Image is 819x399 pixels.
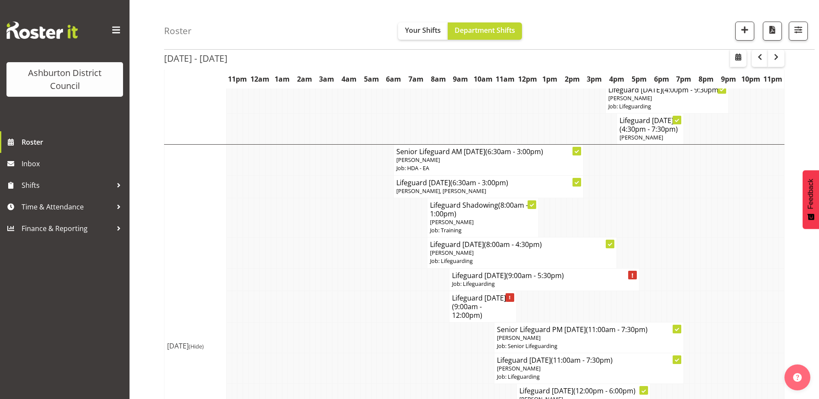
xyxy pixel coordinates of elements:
span: [PERSON_NAME] [430,218,474,226]
th: 5am [360,69,383,89]
span: (11:00am - 7:30pm) [586,325,648,334]
th: 4pm [606,69,628,89]
span: Your Shifts [405,25,441,35]
button: Download a PDF of the roster according to the set date range. [763,22,782,41]
p: Job: Senior Lifeguarding [497,342,681,350]
th: 2pm [561,69,583,89]
h4: Senior Lifeguard PM [DATE] [497,325,681,334]
h4: Lifeguard [DATE] [430,240,614,249]
span: Roster [22,136,125,149]
span: [PERSON_NAME] [497,334,541,342]
th: 6am [383,69,405,89]
img: help-xxl-2.png [793,373,802,382]
span: (Hide) [189,342,204,350]
p: Job: Lifeguarding [497,373,681,381]
th: 8am [427,69,449,89]
span: (9:00am - 12:00pm) [452,302,482,320]
button: Filter Shifts [789,22,808,41]
p: Job: Training [430,226,536,234]
button: Department Shifts [448,22,522,40]
th: 11pm [226,69,249,89]
span: (8:00am - 4:30pm) [484,240,542,249]
th: 1pm [539,69,561,89]
th: 10am [472,69,494,89]
th: 12am [249,69,271,89]
button: Feedback - Show survey [803,170,819,229]
th: 7pm [673,69,695,89]
button: Add a new shift [735,22,754,41]
h4: Lifeguard [DATE] [608,85,725,94]
th: 9pm [717,69,740,89]
span: (11:00am - 7:30pm) [551,355,613,365]
th: 12pm [516,69,539,89]
th: 11pm [762,69,784,89]
h4: Lifeguard [DATE] [519,386,648,395]
span: Finance & Reporting [22,222,112,235]
h4: Lifeguard [DATE] [452,294,513,320]
h4: Lifeguard [DATE] [452,271,636,280]
h4: Senior Lifeguard AM [DATE] [396,147,580,156]
th: 3am [316,69,338,89]
th: 3pm [583,69,606,89]
span: [PERSON_NAME] [396,156,440,164]
span: Feedback [807,179,815,209]
span: (9:00am - 5:30pm) [506,271,564,280]
span: (6:30am - 3:00pm) [485,147,543,156]
span: (4:00pm - 9:30pm) [662,85,721,95]
th: 7am [405,69,427,89]
span: (6:30am - 3:00pm) [450,178,508,187]
h4: Lifeguard [DATE] [620,116,681,133]
th: 5pm [628,69,650,89]
span: Department Shifts [455,25,515,35]
span: (8:00am - 1:00pm) [430,200,528,218]
span: [PERSON_NAME] [620,133,663,141]
th: 1am [271,69,293,89]
span: [PERSON_NAME], [PERSON_NAME] [396,187,486,195]
span: (4:30pm - 7:30pm) [620,124,678,134]
h2: [DATE] - [DATE] [164,53,228,64]
p: Job: Lifeguarding [452,280,636,288]
th: 11am [494,69,516,89]
p: Job: HDA - EA [396,164,580,172]
h4: Roster [164,26,192,36]
th: 10pm [740,69,762,89]
h4: Lifeguard [DATE] [396,178,580,187]
th: 4am [338,69,360,89]
th: 6pm [650,69,673,89]
span: [PERSON_NAME] [497,364,541,372]
span: Time & Attendance [22,200,112,213]
img: Rosterit website logo [6,22,78,39]
th: 8pm [695,69,718,89]
h4: Lifeguard [DATE] [497,356,681,364]
p: Job: Lifeguarding [430,257,614,265]
button: Your Shifts [398,22,448,40]
button: Select a specific date within the roster. [730,50,746,67]
span: Inbox [22,157,125,170]
h4: Lifeguard Shadowing [430,201,536,218]
th: 2am [293,69,316,89]
th: 9am [449,69,472,89]
span: (12:00pm - 6:00pm) [573,386,636,396]
span: [PERSON_NAME] [608,94,652,102]
span: [PERSON_NAME] [430,249,474,256]
span: Shifts [22,179,112,192]
div: Ashburton District Council [15,66,114,92]
p: Job: Lifeguarding [608,102,725,111]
